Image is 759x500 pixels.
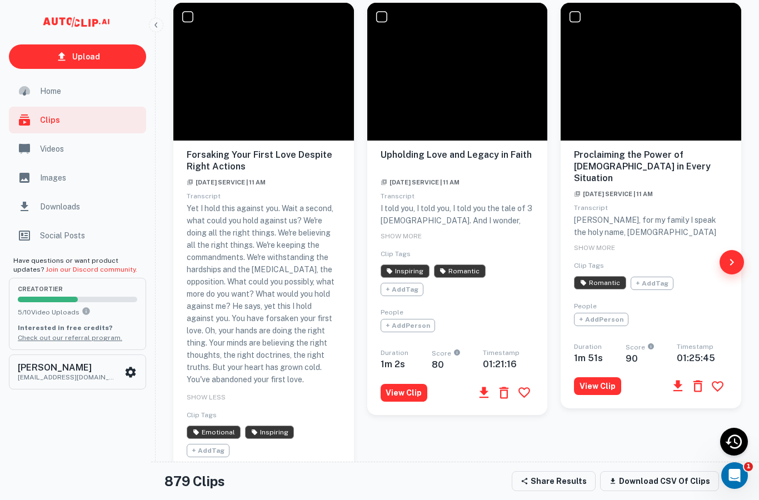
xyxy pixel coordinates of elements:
[18,286,137,292] span: creator Tier
[574,302,597,310] span: People
[245,426,294,439] span: AI has identified this clip as Inspiring
[434,264,486,278] span: AI has identified this clip as Romantic
[574,191,653,197] span: [DATE] Service | 11 AM
[574,377,621,395] button: View Clip
[574,262,604,269] span: Clip Tags
[721,462,748,489] iframe: Intercom live chat
[512,471,596,491] button: Share Results
[600,471,719,491] button: Download CSV of clips
[187,176,266,187] a: [DATE] Service | 11 AM
[677,353,728,363] h6: 01:25:45
[574,343,602,351] span: Duration
[40,114,139,126] span: Clips
[187,411,217,419] span: Clip Tags
[9,278,146,350] button: creatorTier5/10Video UploadsYou can upload 10 videos per month on the creator tier. Upgrade to up...
[381,202,535,386] p: I told you, I told you, I told you the tale of 3 [DEMOGRAPHIC_DATA]. And I wonder, what tale will...
[18,334,122,342] a: Check out our referral program.
[574,188,653,198] a: [DATE] Service | 11 AM
[187,426,241,439] span: AI has identified this clip as Emotional
[18,307,137,317] p: 5 / 10 Video Uploads
[46,266,137,273] a: Join our Discord community.
[574,244,615,252] span: SHOW MORE
[9,136,146,162] a: Videos
[187,202,341,386] p: Yet I hold this against you. Wait a second, what could you hold against us? We're doing all the r...
[432,350,483,359] span: Score
[574,313,628,326] span: + Add Person
[381,149,535,173] h6: Upholding Love and Legacy in Faith
[626,344,677,353] span: Score
[40,143,139,155] span: Videos
[9,164,146,191] a: Images
[9,44,146,69] a: Upload
[72,51,100,63] p: Upload
[381,264,430,278] span: AI has identified this clip as Inspiring
[381,192,415,200] span: Transcript
[9,78,146,104] a: Home
[381,319,435,332] span: + Add Person
[40,229,139,242] span: Social Posts
[451,350,461,359] div: An AI-calculated score on a clip's engagement potential, scored from 0 to 100.
[574,353,625,363] h6: 1m 51 s
[626,353,677,364] h6: 90
[677,343,713,351] span: Timestamp
[9,354,146,389] button: [PERSON_NAME][EMAIL_ADDRESS][DOMAIN_NAME]
[9,193,146,220] a: Downloads
[645,344,655,353] div: An AI-calculated score on a clip's engagement potential, scored from 0 to 100.
[574,276,626,289] span: AI has identified this clip as Romantic
[187,149,341,173] h6: Forsaking Your First Love Despite Right Actions
[164,471,225,491] h4: 879 Clips
[187,192,221,200] span: Transcript
[381,176,460,187] a: [DATE] Service | 11 AM
[720,428,748,456] div: Recent Activity
[13,257,137,273] span: Have questions or want product updates?
[381,283,423,296] span: + Add Tag
[9,222,146,249] a: Social Posts
[187,179,266,186] span: [DATE] Service | 11 AM
[9,107,146,133] a: Clips
[82,307,91,316] svg: You can upload 10 videos per month on the creator tier. Upgrade to upload more.
[574,204,608,212] span: Transcript
[381,179,460,186] span: [DATE] Service | 11 AM
[18,323,137,333] p: Interested in free credits?
[40,201,139,213] span: Downloads
[381,250,411,258] span: Clip Tags
[40,172,139,184] span: Images
[18,363,118,372] h6: [PERSON_NAME]
[187,393,226,401] span: SHOW LESS
[381,232,422,240] span: SHOW MORE
[483,359,534,369] h6: 01:21:16
[744,462,753,471] span: 1
[381,308,403,316] span: People
[40,85,139,97] span: Home
[574,214,728,422] p: [PERSON_NAME], for my family I speak the holy name, [DEMOGRAPHIC_DATA][PERSON_NAME] found [PERSON...
[187,444,229,457] span: + Add Tag
[381,384,427,402] button: View Clip
[483,349,520,357] span: Timestamp
[432,359,483,370] h6: 80
[381,349,408,357] span: Duration
[574,149,728,184] h6: Proclaiming the Power of [DEMOGRAPHIC_DATA] in Every Situation
[631,277,673,290] span: + Add Tag
[381,359,432,369] h6: 1m 2 s
[18,372,118,382] p: [EMAIL_ADDRESS][DOMAIN_NAME]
